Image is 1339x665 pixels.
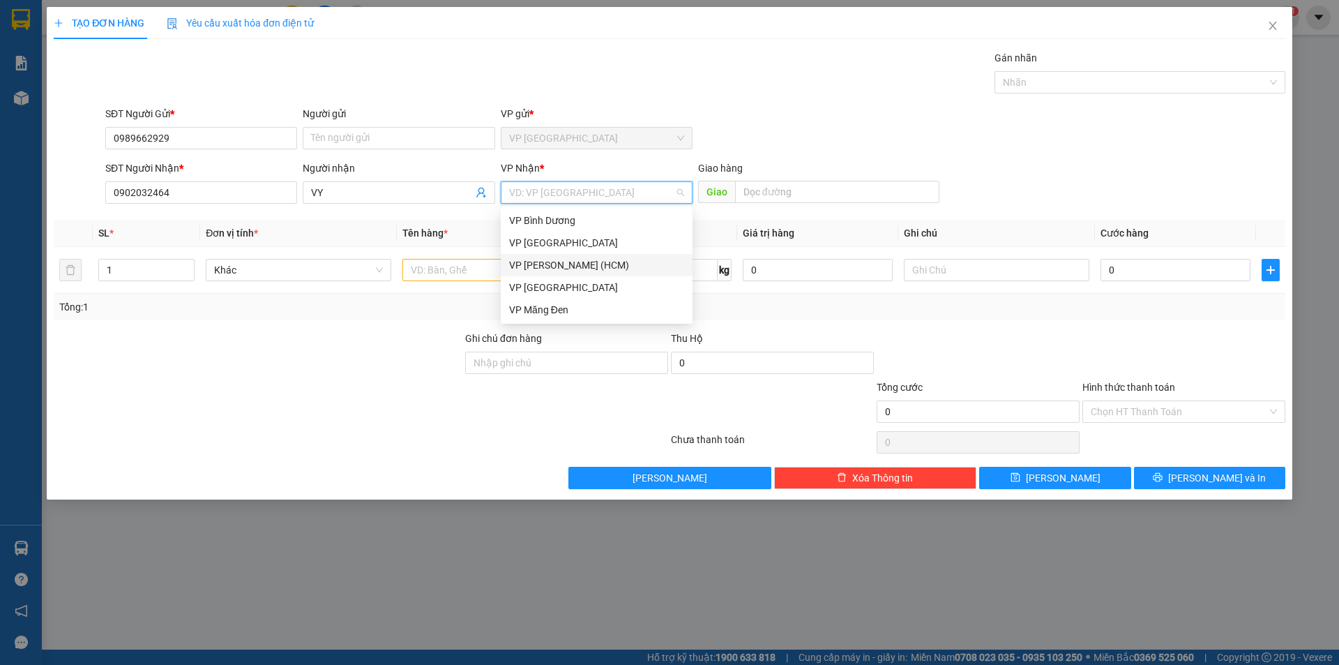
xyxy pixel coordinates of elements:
[837,472,847,484] span: delete
[509,235,684,251] div: VP [GEOGRAPHIC_DATA]
[1100,227,1149,239] span: Cước hàng
[1262,264,1279,276] span: plus
[214,260,383,281] span: Khác
[994,52,1037,63] label: Gán nhãn
[509,302,684,317] div: VP Măng Đen
[877,382,923,393] span: Tổng cước
[54,17,144,29] span: TẠO ĐƠN HÀNG
[1082,382,1175,393] label: Hình thức thanh toán
[774,467,977,489] button: deleteXóa Thông tin
[105,106,297,121] div: SĐT Người Gửi
[60,43,156,70] span: VP Bình Dương: 36 Xuyên Á, [PERSON_NAME], Dĩ An, [GEOGRAPHIC_DATA]
[167,17,314,29] span: Yêu cầu xuất hóa đơn điện tử
[509,280,684,295] div: VP [GEOGRAPHIC_DATA]
[60,8,172,21] strong: PHONG PHÚ EXPRESS
[852,470,913,486] span: Xóa Thông tin
[509,213,684,228] div: VP Bình Dương
[633,470,707,486] span: [PERSON_NAME]
[476,187,487,198] span: user-add
[568,467,771,489] button: [PERSON_NAME]
[465,333,542,344] label: Ghi chú đơn hàng
[898,220,1095,247] th: Ghi chú
[7,30,57,80] img: logo
[671,333,703,344] span: Thu Hộ
[743,227,794,239] span: Giá trị hàng
[1267,20,1278,31] span: close
[303,160,494,176] div: Người nhận
[60,23,188,41] span: VP HCM: 522 [PERSON_NAME], P.4, Q.[GEOGRAPHIC_DATA]
[402,227,448,239] span: Tên hàng
[735,181,939,203] input: Dọc đường
[59,299,517,315] div: Tổng: 1
[669,432,875,456] div: Chưa thanh toán
[509,128,684,149] span: VP Đà Lạt
[509,257,684,273] div: VP [PERSON_NAME] (HCM)
[59,259,82,281] button: delete
[54,18,63,28] span: plus
[1168,470,1266,486] span: [PERSON_NAME] và In
[501,232,693,254] div: VP Đà Lạt
[303,106,494,121] div: Người gửi
[1153,472,1163,484] span: printer
[105,160,297,176] div: SĐT Người Nhận
[718,259,732,281] span: kg
[1011,472,1020,484] span: save
[501,163,540,174] span: VP Nhận
[501,106,693,121] div: VP gửi
[76,93,120,102] strong: 0333 161718
[501,209,693,232] div: VP Bình Dương
[698,181,735,203] span: Giao
[743,259,893,281] input: 0
[501,299,693,321] div: VP Măng Đen
[1026,470,1100,486] span: [PERSON_NAME]
[501,254,693,276] div: VP Hoàng Văn Thụ (HCM)
[1253,7,1292,46] button: Close
[402,259,588,281] input: VD: Bàn, Ghế
[206,227,258,239] span: Đơn vị tính
[979,467,1130,489] button: save[PERSON_NAME]
[1134,467,1285,489] button: printer[PERSON_NAME] và In
[698,163,743,174] span: Giao hàng
[98,227,109,239] span: SL
[1262,259,1280,281] button: plus
[904,259,1089,281] input: Ghi Chú
[465,352,668,374] input: Ghi chú đơn hàng
[60,73,206,91] span: VP [GEOGRAPHIC_DATA]: 84C KQH [PERSON_NAME], P.7, [GEOGRAPHIC_DATA]
[60,93,120,102] span: SĐT:
[501,276,693,299] div: VP Biên Hòa
[167,18,178,29] img: icon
